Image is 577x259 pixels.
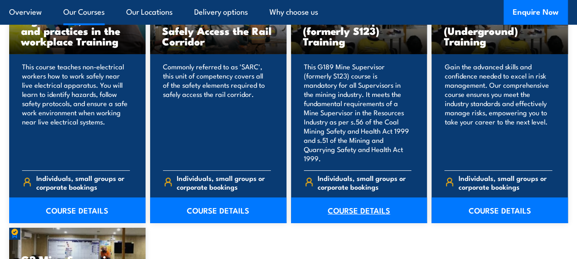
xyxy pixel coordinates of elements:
[431,197,568,223] a: COURSE DETAILS
[304,62,412,163] p: This G189 Mine Supervisor (formerly S123) course is mandatory for all Supervisors in the mining i...
[318,174,411,191] span: Individuals, small groups or corporate bookings
[36,174,130,191] span: Individuals, small groups or corporate bookings
[9,197,146,223] a: COURSE DETAILS
[443,4,556,46] h3: Standard 11 Generic Coal Mine Induction (Underground) Training
[150,197,286,223] a: COURSE DETAILS
[162,25,274,46] h3: Safely Access the Rail Corridor
[459,174,552,191] span: Individuals, small groups or corporate bookings
[444,62,552,163] p: Gain the advanced skills and confidence needed to excel in risk management. Our comprehensive cou...
[303,15,415,46] h3: G189 Mine Supervisor (formerly S123) Training
[163,62,271,163] p: Commonly referred to as 'SARC', this unit of competency covers all of the safety elements require...
[22,62,130,163] p: This course teaches non-electrical workers how to work safely near live electrical apparatus. You...
[291,197,427,223] a: COURSE DETAILS
[177,174,270,191] span: Individuals, small groups or corporate bookings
